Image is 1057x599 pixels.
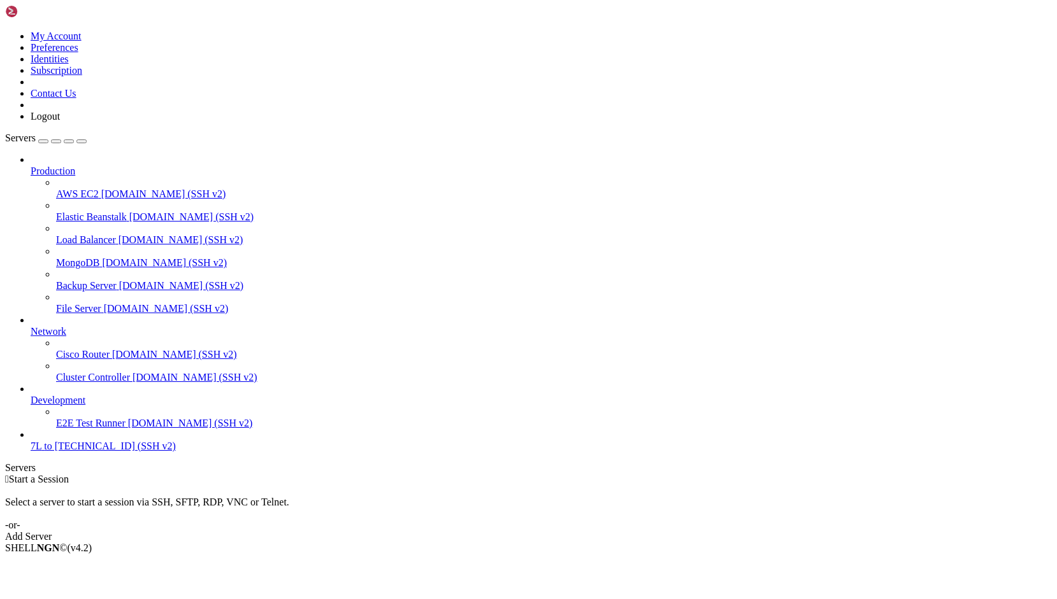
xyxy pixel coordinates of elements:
[31,326,1052,337] a: Network
[5,5,78,18] img: Shellngn
[104,303,229,314] span: [DOMAIN_NAME] (SSH v2)
[5,132,36,143] span: Servers
[31,314,1052,383] li: Network
[31,154,1052,314] li: Production
[56,372,130,383] span: Cluster Controller
[133,372,257,383] span: [DOMAIN_NAME] (SSH v2)
[56,349,1052,360] a: Cisco Router [DOMAIN_NAME] (SSH v2)
[56,257,1052,269] a: MongoDB [DOMAIN_NAME] (SSH v2)
[31,31,82,41] a: My Account
[44,440,176,451] span: to [TECHNICAL_ID] (SSH v2)
[5,542,92,553] span: SHELL ©
[5,485,1052,531] div: Select a server to start a session via SSH, SFTP, RDP, VNC or Telnet. -or-
[31,65,82,76] a: Subscription
[56,223,1052,246] li: Load Balancer [DOMAIN_NAME] (SSH v2)
[56,211,127,222] span: Elastic Beanstalk
[119,234,243,245] span: [DOMAIN_NAME] (SSH v2)
[56,360,1052,383] li: Cluster Controller [DOMAIN_NAME] (SSH v2)
[31,53,69,64] a: Identities
[56,406,1052,429] li: E2E Test Runner [DOMAIN_NAME] (SSH v2)
[56,269,1052,292] li: Backup Server [DOMAIN_NAME] (SSH v2)
[31,440,41,451] span: 7L
[5,462,1052,474] div: Servers
[56,418,1052,429] a: E2E Test Runner [DOMAIN_NAME] (SSH v2)
[56,372,1052,383] a: Cluster Controller [DOMAIN_NAME] (SSH v2)
[9,474,69,484] span: Start a Session
[31,395,85,405] span: Development
[129,211,254,222] span: [DOMAIN_NAME] (SSH v2)
[56,177,1052,200] li: AWS EC2 [DOMAIN_NAME] (SSH v2)
[56,280,1052,292] a: Backup Server [DOMAIN_NAME] (SSH v2)
[119,280,244,291] span: [DOMAIN_NAME] (SSH v2)
[68,542,92,553] span: 4.2.0
[102,257,227,268] span: [DOMAIN_NAME] (SSH v2)
[5,132,87,143] a: Servers
[56,246,1052,269] li: MongoDB [DOMAIN_NAME] (SSH v2)
[5,531,1052,542] div: Add Server
[31,42,78,53] a: Preferences
[31,395,1052,406] a: Development
[56,303,1052,314] a: File Server [DOMAIN_NAME] (SSH v2)
[112,349,237,360] span: [DOMAIN_NAME] (SSH v2)
[56,211,1052,223] a: Elastic Beanstalk [DOMAIN_NAME] (SSH v2)
[56,337,1052,360] li: Cisco Router [DOMAIN_NAME] (SSH v2)
[56,280,117,291] span: Backup Server
[5,474,9,484] span: 
[56,303,101,314] span: File Server
[31,88,76,99] a: Contact Us
[56,188,99,199] span: AWS EC2
[31,166,75,176] span: Production
[56,200,1052,223] li: Elastic Beanstalk [DOMAIN_NAME] (SSH v2)
[31,326,66,337] span: Network
[101,188,226,199] span: [DOMAIN_NAME] (SSH v2)
[56,349,110,360] span: Cisco Router
[31,111,60,122] a: Logout
[128,418,253,428] span: [DOMAIN_NAME] (SSH v2)
[31,440,1052,452] a: 7L to [TECHNICAL_ID] (SSH v2)
[31,166,1052,177] a: Production
[56,234,1052,246] a: Load Balancer [DOMAIN_NAME] (SSH v2)
[31,429,1052,452] li: 7L to [TECHNICAL_ID] (SSH v2)
[37,542,60,553] b: NGN
[56,257,99,268] span: MongoDB
[56,234,116,245] span: Load Balancer
[56,292,1052,314] li: File Server [DOMAIN_NAME] (SSH v2)
[31,383,1052,429] li: Development
[56,188,1052,200] a: AWS EC2 [DOMAIN_NAME] (SSH v2)
[56,418,126,428] span: E2E Test Runner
